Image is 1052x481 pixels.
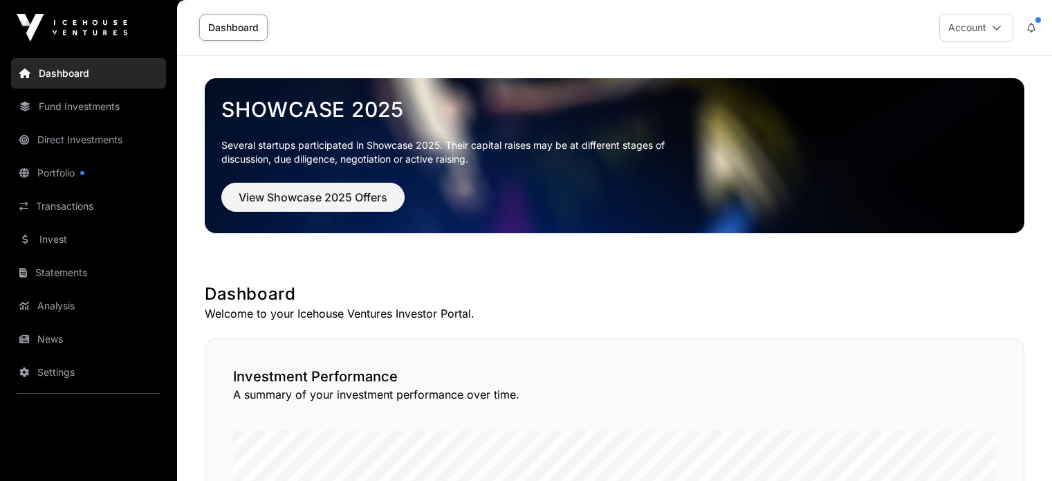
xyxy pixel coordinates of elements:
h2: Investment Performance [233,367,996,386]
a: View Showcase 2025 Offers [221,197,405,210]
a: Fund Investments [11,91,166,122]
a: News [11,324,166,354]
p: A summary of your investment performance over time. [233,386,996,403]
button: Account [939,14,1013,42]
img: Showcase 2025 [205,78,1024,233]
p: Several startups participated in Showcase 2025. Their capital raises may be at different stages o... [221,138,686,166]
a: Direct Investments [11,125,166,155]
a: Portfolio [11,158,166,188]
img: Icehouse Ventures Logo [17,14,127,42]
a: Invest [11,224,166,255]
h1: Dashboard [205,283,1024,305]
a: Transactions [11,191,166,221]
a: Settings [11,357,166,388]
a: Showcase 2025 [221,97,1008,122]
a: Analysis [11,291,166,321]
span: View Showcase 2025 Offers [239,189,387,206]
a: Dashboard [11,58,166,89]
p: Welcome to your Icehouse Ventures Investor Portal. [205,305,1024,322]
button: View Showcase 2025 Offers [221,183,405,212]
a: Dashboard [199,15,268,41]
a: Statements [11,257,166,288]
